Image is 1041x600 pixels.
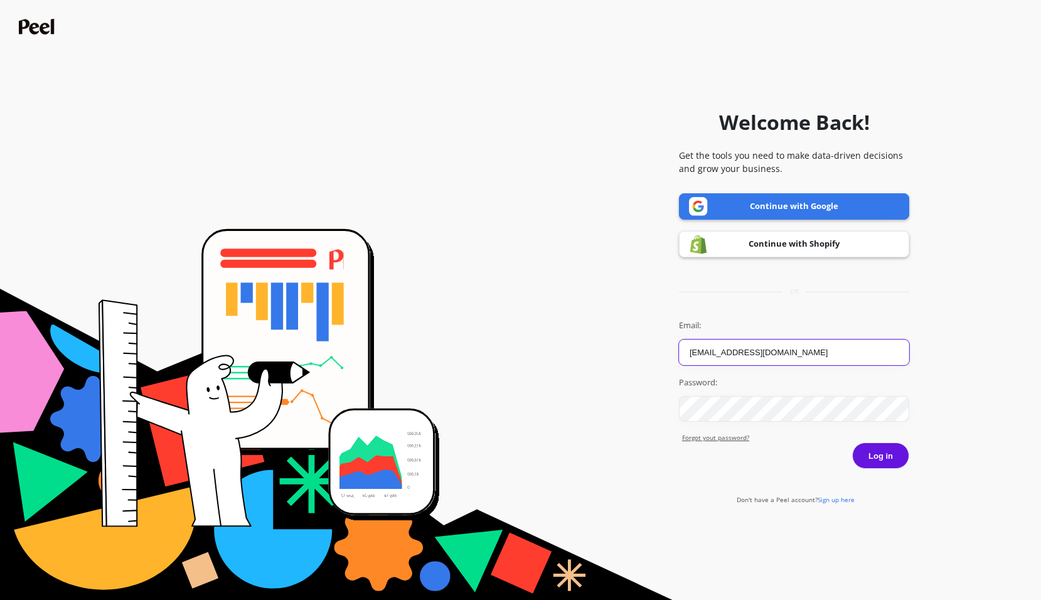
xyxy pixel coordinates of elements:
h1: Welcome Back! [719,107,870,137]
span: Sign up here [818,495,855,504]
label: Password: [679,377,909,389]
p: Get the tools you need to make data-driven decisions and grow your business. [679,149,909,175]
a: Forgot yout password? [682,433,909,442]
a: Don't have a Peel account?Sign up here [737,495,855,504]
img: Google logo [689,197,708,216]
img: Shopify logo [689,235,708,254]
label: Email: [679,319,909,332]
div: or [679,287,909,296]
button: Log in [852,442,909,469]
a: Continue with Google [679,193,909,220]
a: Continue with Shopify [679,231,909,257]
input: you@example.com [679,340,909,365]
img: Peel [19,19,58,35]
